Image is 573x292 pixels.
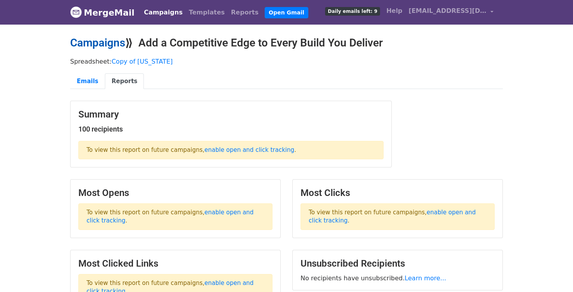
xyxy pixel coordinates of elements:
[141,5,186,20] a: Campaigns
[228,5,262,20] a: Reports
[409,6,486,16] span: [EMAIL_ADDRESS][DOMAIN_NAME]
[405,3,497,21] a: [EMAIL_ADDRESS][DOMAIN_NAME]
[78,109,384,120] h3: Summary
[70,36,125,49] a: Campaigns
[87,209,254,224] a: enable open and click tracking
[405,274,446,282] a: Learn more...
[309,209,476,224] a: enable open and click tracking
[105,73,144,89] a: Reports
[70,73,105,89] a: Emails
[534,255,573,292] iframe: Chat Widget
[301,274,495,282] p: No recipients have unsubscribed.
[301,187,495,199] h3: Most Clicks
[78,141,384,159] p: To view this report on future campaigns, .
[322,3,383,19] a: Daily emails left: 9
[205,146,294,153] a: enable open and click tracking
[78,125,384,134] h5: 100 recipients
[301,203,495,230] p: To view this report on future campaigns, .
[78,187,272,199] h3: Most Opens
[265,7,308,18] a: Open Gmail
[383,3,405,19] a: Help
[78,203,272,230] p: To view this report on future campaigns, .
[70,57,503,66] p: Spreadsheet:
[186,5,228,20] a: Templates
[325,7,380,16] span: Daily emails left: 9
[111,58,173,65] a: Copy of [US_STATE]
[70,4,134,21] a: MergeMail
[301,258,495,269] h3: Unsubscribed Recipients
[78,258,272,269] h3: Most Clicked Links
[70,6,82,18] img: MergeMail logo
[70,36,503,50] h2: ⟫ Add a Competitive Edge to Every Build You Deliver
